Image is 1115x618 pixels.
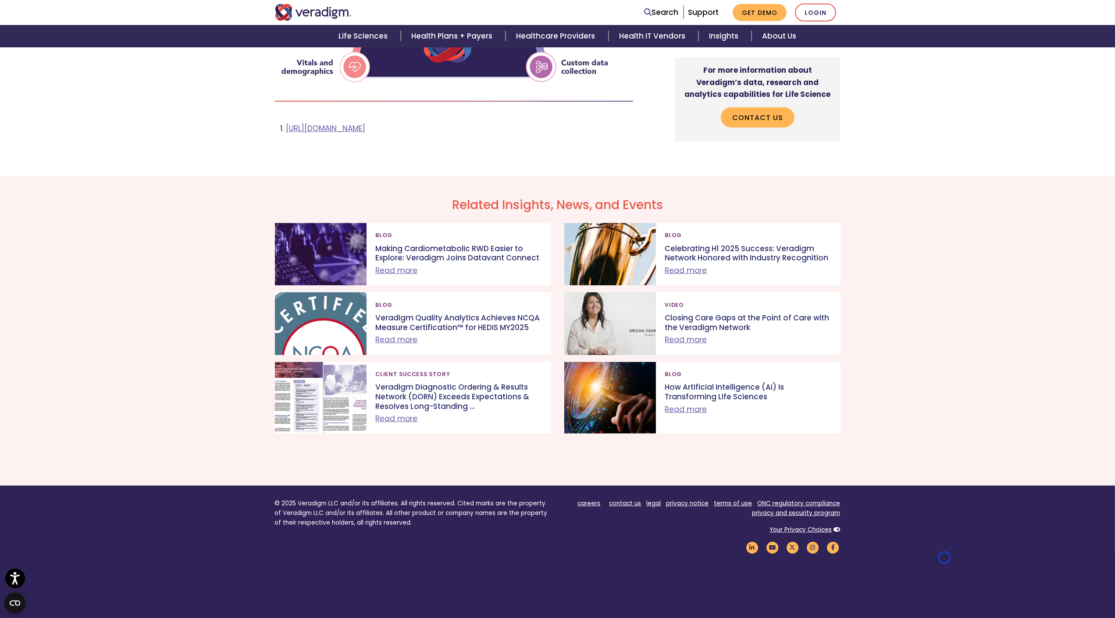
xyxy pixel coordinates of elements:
[375,228,392,242] span: Blog
[506,25,608,47] a: Healthcare Providers
[375,313,542,332] p: Veradigm Quality Analytics Achieves NCQA Measure Certification™ for HEDIS MY2025
[805,543,820,551] a: Veradigm Instagram Link
[275,499,551,527] p: © 2025 Veradigm LLC and/or its affiliates. All rights reserved. Cited marks are the property of V...
[758,499,841,508] a: ONC regulatory compliance
[328,25,401,47] a: Life Sciences
[745,543,760,551] a: Veradigm LinkedIn Link
[665,313,831,332] p: Closing Care Gaps at the Point of Care with the Veradigm Network
[665,228,682,242] span: Blog
[733,4,787,21] a: Get Demo
[785,543,800,551] a: Veradigm Twitter Link
[826,543,841,551] a: Veradigm Facebook Link
[375,383,542,411] p: Veradigm Diagnostic Ordering & Results Network (DORN) Exceeds Expectations & Resolves Long-Standi...
[609,499,641,508] a: contact us
[286,123,365,134] a: [URL][DOMAIN_NAME]
[752,25,807,47] a: About Us
[375,334,417,345] a: Read more
[578,499,601,508] a: careers
[665,383,831,401] p: How Artificial Intelligence (AI) Is Transforming Life Sciences
[765,543,780,551] a: Veradigm YouTube Link
[752,509,841,517] a: privacy and security program
[770,526,832,534] a: Your Privacy Choices
[666,499,709,508] a: privacy notice
[698,25,752,47] a: Insights
[645,7,679,18] a: Search
[375,265,417,276] a: Read more
[401,25,506,47] a: Health Plans + Payers
[375,244,542,263] p: Making Cardiometabolic RWD Easier to Explore: Veradigm Joins Datavant Connect
[947,555,1104,607] iframe: Drift Chat Widget
[665,244,831,263] p: Celebrating H1 2025 Success: Veradigm Network Honored with Industry Recognition
[375,298,392,312] span: Blog
[4,593,25,614] button: Open CMP widget
[665,265,707,276] a: Read more
[795,4,836,21] a: Login
[714,499,752,508] a: terms of use
[647,499,661,508] a: legal
[665,404,707,415] a: Read more
[275,4,352,21] img: Veradigm logo
[688,7,719,18] a: Support
[609,25,698,47] a: Health IT Vendors
[665,367,682,381] span: Blog
[275,198,841,213] h2: Related Insights, News, and Events
[684,65,830,99] strong: For more information about Veradigm’s data, research and analytics capabilities for Life Science
[665,334,707,345] a: Read more
[375,367,450,381] span: Client Success Story
[665,298,684,312] span: Video
[721,107,794,128] a: Contact Us
[375,413,417,424] a: Read more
